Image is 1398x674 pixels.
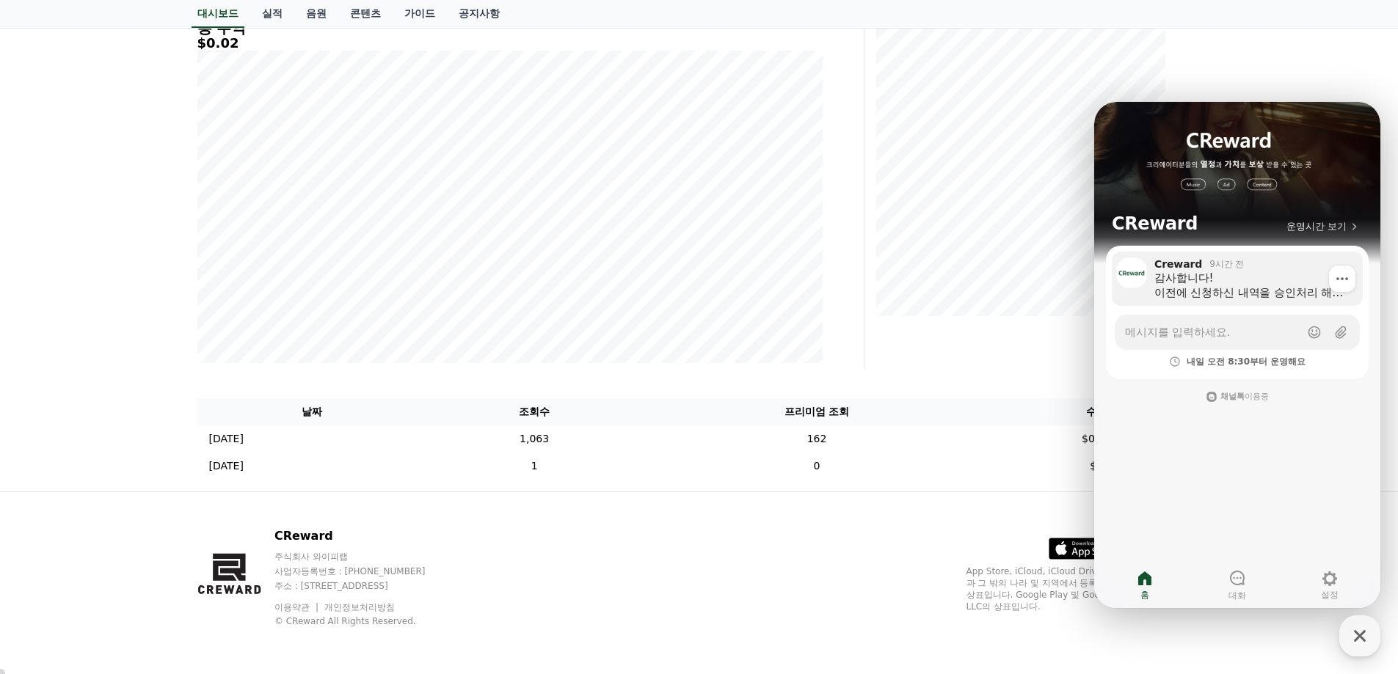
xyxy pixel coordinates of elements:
[427,453,641,480] td: 1
[427,398,641,425] th: 조회수
[992,425,1201,453] td: $0.02
[966,565,1201,612] p: App Store, iCloud, iCloud Drive 및 iTunes Store는 미국과 그 밖의 나라 및 지역에서 등록된 Apple Inc.의 서비스 상표입니다. Goo...
[324,602,395,612] a: 개인정보처리방침
[274,615,454,627] p: © CReward All Rights Reserved.
[992,453,1201,480] td: $0
[1094,102,1380,608] iframe: Channel chat
[274,565,454,577] p: 사업자등록번호 : [PHONE_NUMBER]
[641,425,991,453] td: 162
[274,527,454,545] p: CReward
[274,551,454,563] p: 주식회사 와이피랩
[427,425,641,453] td: 1,063
[209,431,244,447] p: [DATE]
[197,398,427,425] th: 날짜
[641,398,991,425] th: 프리미엄 조회
[641,453,991,480] td: 0
[274,602,321,612] a: 이용약관
[209,458,244,474] p: [DATE]
[274,580,454,592] p: 주소 : [STREET_ADDRESS]
[992,398,1201,425] th: 수익
[197,36,823,51] h5: $0.02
